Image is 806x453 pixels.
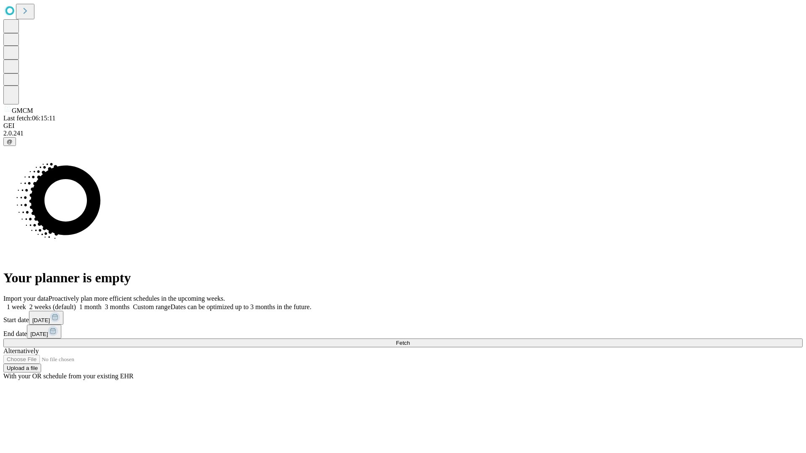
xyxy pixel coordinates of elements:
[29,311,63,325] button: [DATE]
[30,331,48,337] span: [DATE]
[3,347,39,354] span: Alternatively
[105,303,130,310] span: 3 months
[12,107,33,114] span: GMCM
[3,372,133,380] span: With your OR schedule from your existing EHR
[32,317,50,323] span: [DATE]
[3,270,803,286] h1: Your planner is empty
[3,115,55,122] span: Last fetch: 06:15:11
[170,303,311,310] span: Dates can be optimized up to 3 months in the future.
[3,325,803,338] div: End date
[29,303,76,310] span: 2 weeks (default)
[3,130,803,137] div: 2.0.241
[7,303,26,310] span: 1 week
[3,364,41,372] button: Upload a file
[27,325,61,338] button: [DATE]
[3,338,803,347] button: Fetch
[3,137,16,146] button: @
[133,303,170,310] span: Custom range
[79,303,102,310] span: 1 month
[7,138,13,145] span: @
[3,311,803,325] div: Start date
[3,122,803,130] div: GEI
[396,340,410,346] span: Fetch
[3,295,49,302] span: Import your data
[49,295,225,302] span: Proactively plan more efficient schedules in the upcoming weeks.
